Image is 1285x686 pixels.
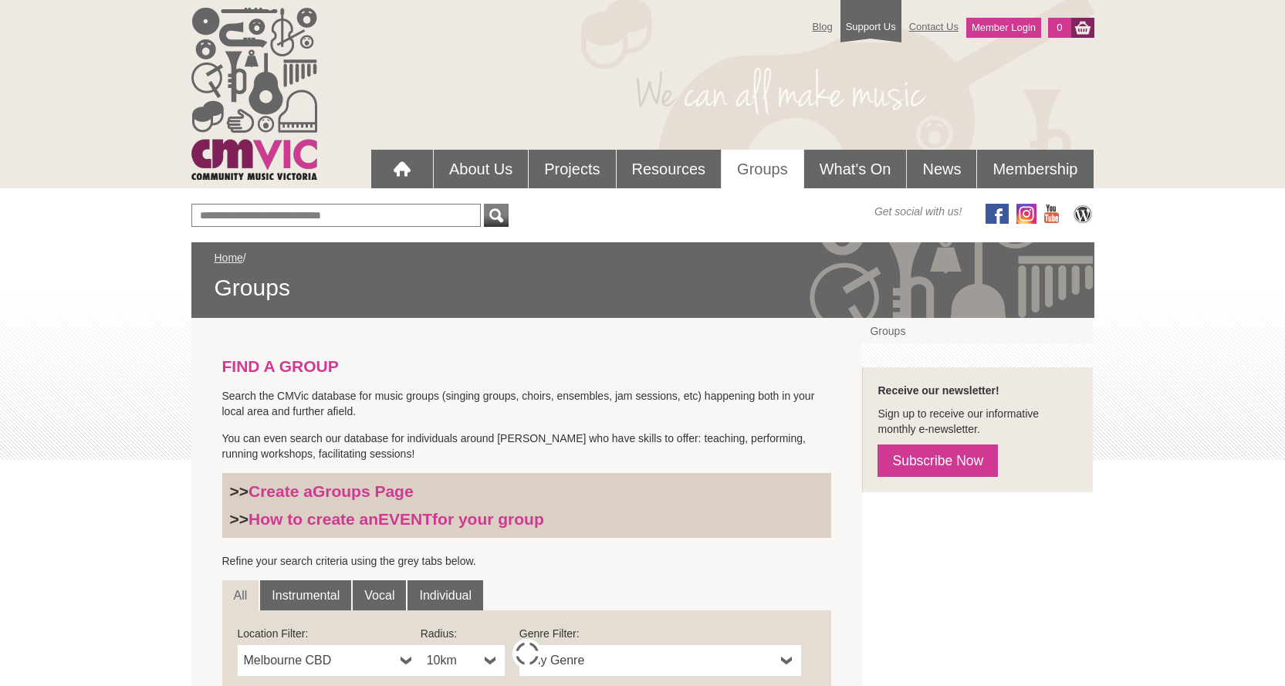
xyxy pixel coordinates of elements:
[901,13,966,40] a: Contact Us
[421,645,505,676] a: 10km
[222,553,832,569] p: Refine your search criteria using the grey tabs below.
[874,204,962,219] span: Get social with us!
[862,318,1093,344] a: Groups
[238,645,421,676] a: Melbourne CBD
[427,651,478,670] span: 10km
[977,150,1093,188] a: Membership
[617,150,722,188] a: Resources
[421,626,505,641] label: Radius:
[878,406,1077,437] p: Sign up to receive our informative monthly e-newsletter.
[966,18,1041,38] a: Member Login
[230,509,824,529] h3: >>
[519,626,801,641] label: Genre Filter:
[1048,18,1070,38] a: 0
[805,13,840,40] a: Blog
[249,510,544,528] a: How to create anEVENTfor your group
[378,510,432,528] strong: EVENT
[222,388,832,419] p: Search the CMVic database for music groups (singing groups, choirs, ensembles, jam sessions, etc)...
[222,357,339,375] strong: FIND A GROUP
[1071,204,1094,224] img: CMVic Blog
[222,431,832,461] p: You can even search our database for individuals around [PERSON_NAME] who have skills to offer: t...
[407,580,483,611] a: Individual
[878,444,998,477] a: Subscribe Now
[353,580,406,611] a: Vocal
[313,482,414,500] strong: Groups Page
[222,580,259,611] a: All
[260,580,351,611] a: Instrumental
[238,626,421,641] label: Location Filter:
[907,150,976,188] a: News
[191,8,317,180] img: cmvic_logo.png
[878,384,999,397] strong: Receive our newsletter!
[526,651,775,670] span: Any Genre
[529,150,615,188] a: Projects
[215,252,243,264] a: Home
[230,482,824,502] h3: >>
[244,651,394,670] span: Melbourne CBD
[434,150,528,188] a: About Us
[215,273,1071,302] span: Groups
[249,482,414,500] a: Create aGroups Page
[722,150,803,188] a: Groups
[1016,204,1036,224] img: icon-instagram.png
[804,150,907,188] a: What's On
[215,250,1071,302] div: /
[519,645,801,676] a: Any Genre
